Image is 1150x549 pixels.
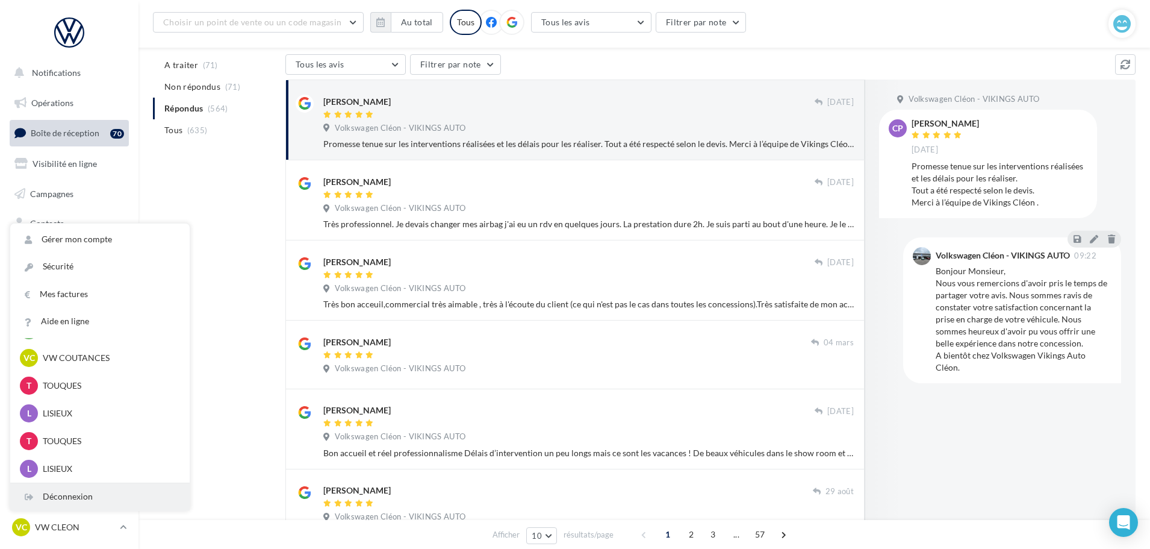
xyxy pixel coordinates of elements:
span: Tous les avis [296,59,344,69]
span: T [26,435,31,447]
button: 10 [526,527,557,544]
div: Promesse tenue sur les interventions réalisées et les délais pour les réaliser. Tout a été respec... [912,160,1087,209]
div: [PERSON_NAME] [323,176,391,188]
a: Sécurité [10,253,190,280]
button: Filtrer par note [656,12,747,33]
a: Campagnes DataOnDemand [7,341,131,377]
span: (635) [187,125,208,135]
div: Open Intercom Messenger [1109,508,1138,537]
span: A traiter [164,59,198,71]
span: [DATE] [827,97,854,108]
a: Contacts [7,211,131,236]
div: Promesse tenue sur les interventions réalisées et les délais pour les réaliser. Tout a été respec... [323,138,854,150]
span: Opérations [31,98,73,108]
span: résultats/page [564,529,614,541]
div: 70 [110,129,124,139]
a: Calendrier [7,271,131,296]
span: Volkswagen Cléon - VIKINGS AUTO [909,94,1039,105]
a: Médiathèque [7,241,131,266]
span: 09:22 [1074,252,1096,260]
div: Volkswagen Cléon - VIKINGS AUTO [936,251,1070,260]
span: T [26,380,31,392]
a: VC VW CLEON [10,516,129,539]
a: Aide en ligne [10,308,190,335]
span: [DATE] [912,145,938,155]
span: Volkswagen Cléon - VIKINGS AUTO [335,512,465,522]
span: Campagnes [30,188,73,198]
span: Volkswagen Cléon - VIKINGS AUTO [335,283,465,294]
span: Boîte de réception [31,128,99,138]
div: Bon accueil et réel professionnalisme Délais d’intervention un peu longs mais ce sont les vacance... [323,447,854,459]
span: Volkswagen Cléon - VIKINGS AUTO [335,363,465,374]
span: Notifications [32,67,81,78]
p: VW COUTANCES [43,352,175,364]
button: Notifications [7,60,126,86]
div: Déconnexion [10,483,190,510]
a: Mes factures [10,281,190,308]
span: 2 [682,525,701,544]
span: ... [727,525,746,544]
span: 10 [532,531,542,541]
span: VC [23,352,35,364]
div: [PERSON_NAME] [323,485,391,497]
div: Tous [450,10,482,35]
button: Filtrer par note [410,54,501,75]
span: (71) [225,82,240,92]
span: VC [16,521,27,533]
span: Volkswagen Cléon - VIKINGS AUTO [335,203,465,214]
span: cp [892,122,903,134]
span: [DATE] [827,406,854,417]
a: Opérations [7,90,131,116]
span: 57 [750,525,770,544]
span: L [27,463,31,475]
span: [DATE] [827,257,854,268]
a: Visibilité en ligne [7,151,131,177]
button: Tous les avis [285,54,406,75]
span: L [27,407,31,419]
span: Visibilité en ligne [33,158,97,169]
span: 3 [703,525,723,544]
button: Au total [370,12,443,33]
span: 1 [658,525,677,544]
p: VW CLEON [35,521,115,533]
span: Choisir un point de vente ou un code magasin [163,17,341,27]
span: Tous les avis [541,17,590,27]
span: Volkswagen Cléon - VIKINGS AUTO [335,123,465,134]
p: TOUQUES [43,435,175,447]
a: PLV et print personnalisable [7,301,131,336]
span: 29 août [825,486,854,497]
p: LISIEUX [43,407,175,419]
button: Au total [391,12,443,33]
div: Bonjour Monsieur, Nous vous remercions d'avoir pris le temps de partager votre avis. Nous sommes ... [936,265,1111,374]
span: Afficher [493,529,520,541]
span: Tous [164,124,182,136]
div: Très professionnel. Je devais changer mes airbag j'ai eu un rdv en quelques jours. La prestation ... [323,218,854,230]
span: Non répondus [164,81,220,93]
span: [DATE] [827,177,854,188]
button: Tous les avis [531,12,651,33]
div: [PERSON_NAME] [323,256,391,268]
a: Boîte de réception70 [7,120,131,146]
p: LISIEUX [43,463,175,475]
div: [PERSON_NAME] [323,404,391,416]
p: TOUQUES [43,380,175,392]
button: Choisir un point de vente ou un code magasin [153,12,364,33]
a: Campagnes [7,181,131,207]
div: [PERSON_NAME] [323,336,391,348]
span: Volkswagen Cléon - VIKINGS AUTO [335,431,465,442]
a: Gérer mon compte [10,226,190,253]
span: 04 mars [824,337,854,348]
span: Contacts [30,218,64,228]
div: [PERSON_NAME] [323,96,391,108]
div: [PERSON_NAME] [912,119,979,128]
div: Très bon acceuil,commercial très aimable , très à l'écoute du client (ce qui n'est pas le cas dan... [323,298,854,310]
span: (71) [203,60,218,70]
